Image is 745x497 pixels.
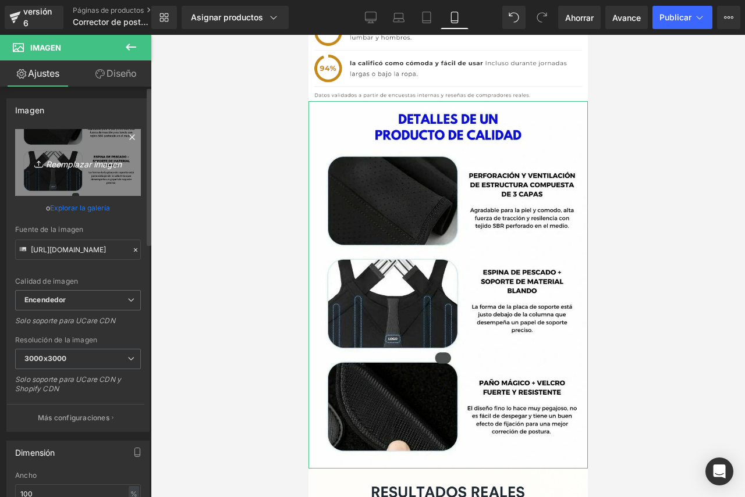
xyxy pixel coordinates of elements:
[15,105,44,115] font: Imagen
[15,471,37,480] font: Ancho
[15,375,121,393] font: Solo soporte para UCare CDN y Shopify CDN
[73,6,171,15] a: Páginas de productos
[612,13,641,23] font: Avance
[151,6,177,29] a: Nueva Biblioteca
[659,12,691,22] font: Publicar
[38,413,109,422] font: Más configuraciones
[46,159,122,169] font: Reemplazar imagen
[15,335,97,344] font: Resolución de la imagen
[30,43,61,52] font: Imagen
[565,13,594,23] font: Ahorrar
[73,17,153,27] font: Corrector de postura
[441,6,469,29] a: Móvil
[5,6,63,29] a: versión 6
[15,277,78,285] font: Calidad de imagen
[24,295,66,304] font: Encendedor
[23,6,52,28] font: versión 6
[15,448,55,457] font: Dimensión
[530,6,554,29] button: Rehacer
[413,6,441,29] a: Tableta
[73,6,144,15] font: Páginas de productos
[705,457,733,485] div: Abrir Intercom Messenger
[15,239,141,260] input: Enlace
[652,6,712,29] button: Publicar
[46,203,50,212] font: o
[78,60,154,87] a: Diseño
[385,6,413,29] a: Computadora portátil
[7,404,144,431] button: Más configuraciones
[717,6,740,29] button: Más
[502,6,526,29] button: Deshacer
[24,354,66,363] font: 3000x3000
[357,6,385,29] a: De oficina
[50,203,110,212] font: Explorar la galería
[107,67,137,79] font: Diseño
[191,12,263,22] font: Asignar productos
[28,67,59,79] font: Ajustes
[605,6,648,29] a: Avance
[15,316,115,325] font: Solo soporte para UCare CDN
[15,225,83,234] font: Fuente de la imagen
